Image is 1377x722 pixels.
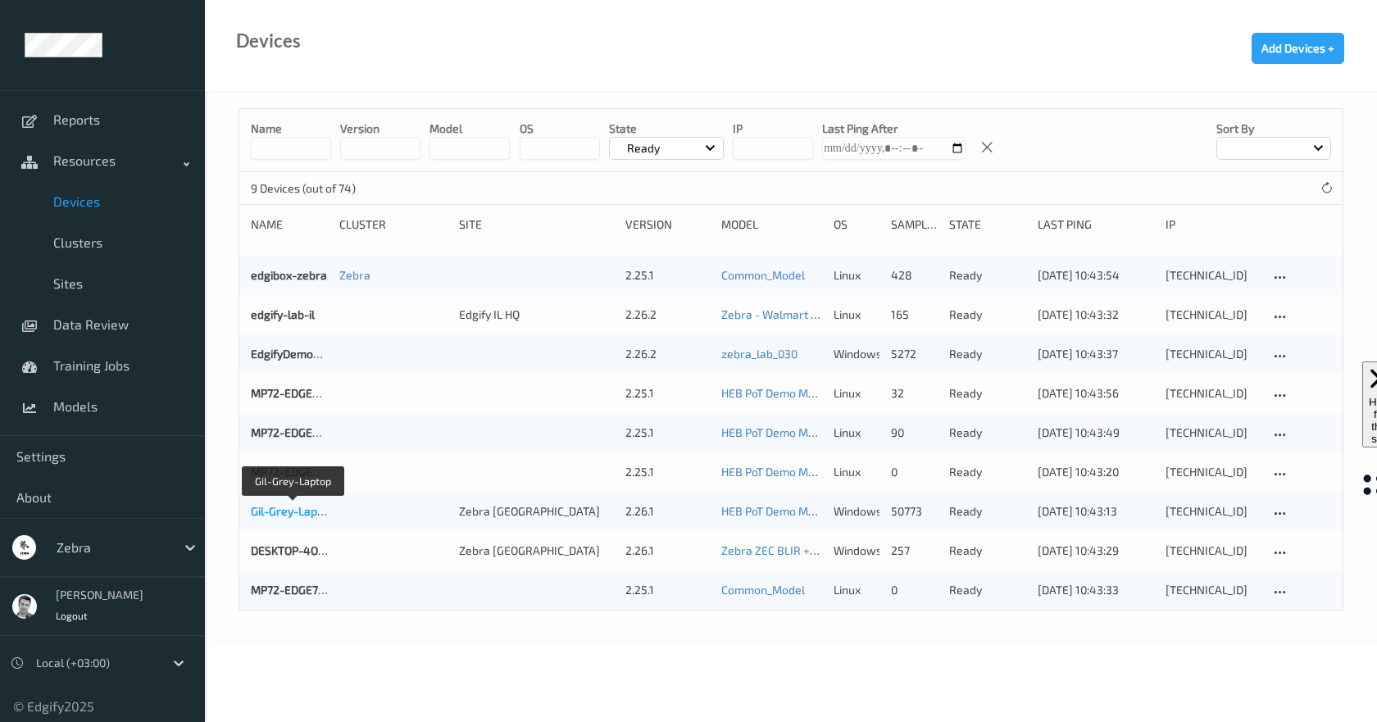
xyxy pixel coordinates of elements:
[251,120,331,137] p: Name
[721,386,831,400] a: HEB PoT Demo Model
[891,216,938,233] div: Samples
[949,267,1026,284] p: ready
[949,385,1026,402] p: ready
[1038,464,1153,480] div: [DATE] 10:43:20
[1166,543,1258,559] div: [TECHNICAL_ID]
[625,503,711,520] div: 2.26.1
[721,465,831,479] a: HEB PoT Demo Model
[251,465,339,479] a: MP72-EDGE6538
[251,307,315,321] a: edgify-lab-il
[1166,464,1258,480] div: [TECHNICAL_ID]
[891,267,938,284] div: 428
[721,347,798,361] a: zebra_lab_030
[1166,385,1258,402] div: [TECHNICAL_ID]
[1252,33,1344,64] button: Add Devices +
[1166,582,1258,598] div: [TECHNICAL_ID]
[1166,503,1258,520] div: [TECHNICAL_ID]
[429,120,510,137] p: model
[251,504,334,518] a: Gil-Grey-Laptop
[625,346,711,362] div: 2.26.2
[949,582,1026,598] p: ready
[625,582,711,598] div: 2.25.1
[251,216,328,233] div: Name
[891,385,938,402] div: 32
[834,307,880,323] p: linux
[340,120,420,137] p: version
[733,120,813,137] p: IP
[251,180,374,197] p: 9 Devices (out of 74)
[949,216,1026,233] div: State
[1166,346,1258,362] div: [TECHNICAL_ID]
[625,464,711,480] div: 2.25.1
[891,307,938,323] div: 165
[459,216,613,233] div: Site
[834,464,880,480] p: linux
[949,543,1026,559] p: ready
[625,543,711,559] div: 2.26.1
[891,346,938,362] div: 5272
[459,503,613,520] div: Zebra [GEOGRAPHIC_DATA]
[1038,503,1153,520] div: [DATE] 10:43:13
[1166,307,1258,323] div: [TECHNICAL_ID]
[625,425,711,441] div: 2.25.1
[621,140,666,157] p: Ready
[721,268,805,282] a: Common_Model
[1038,216,1153,233] div: Last Ping
[949,307,1026,323] p: ready
[1166,267,1258,284] div: [TECHNICAL_ID]
[891,503,938,520] div: 50773
[949,464,1026,480] p: ready
[891,425,938,441] div: 90
[625,267,711,284] div: 2.25.1
[339,216,448,233] div: Cluster
[822,120,966,137] p: Last Ping After
[459,307,613,323] div: Edgify IL HQ
[721,504,831,518] a: HEB PoT Demo Model
[625,216,711,233] div: version
[251,347,364,361] a: EdgifyDemoZebraZEC
[1166,216,1258,233] div: ip
[721,307,1024,321] a: Zebra - Walmart CAM demo [DATE] [DATE] 2013 Auto Save
[1038,582,1153,598] div: [DATE] 10:43:33
[1038,346,1153,362] div: [DATE] 10:43:37
[1038,543,1153,559] div: [DATE] 10:43:29
[251,268,327,282] a: edgibox-zebra
[834,385,880,402] p: linux
[459,543,613,559] div: Zebra [GEOGRAPHIC_DATA]
[949,346,1026,362] p: ready
[1038,425,1153,441] div: [DATE] 10:43:49
[251,425,337,439] a: MP72-EDGE672c
[1166,425,1258,441] div: [TECHNICAL_ID]
[834,503,880,520] p: windows
[834,543,880,559] p: windows
[834,425,880,441] p: linux
[891,543,938,559] div: 257
[251,543,344,557] a: DESKTOP-4OLII6R
[520,120,600,137] p: OS
[834,346,880,362] p: windows
[891,464,938,480] div: 0
[1038,385,1153,402] div: [DATE] 10:43:56
[721,216,822,233] div: Model
[721,543,1079,557] a: Zebra ZEC BLIR + LP Model 05082025 3 epoch [DATE] 0957 Auto Save
[251,386,337,400] a: MP72-EDGE43c1
[251,583,339,597] a: MP72-EDGE7869
[891,582,938,598] div: 0
[625,307,711,323] div: 2.26.2
[834,216,880,233] div: OS
[339,268,370,282] a: Zebra
[1216,120,1331,137] p: Sort by
[236,33,301,49] div: Devices
[834,582,880,598] p: linux
[1038,267,1153,284] div: [DATE] 10:43:54
[721,583,805,597] a: Common_Model
[949,425,1026,441] p: ready
[1038,307,1153,323] div: [DATE] 10:43:32
[721,425,831,439] a: HEB PoT Demo Model
[625,385,711,402] div: 2.25.1
[949,503,1026,520] p: ready
[834,267,880,284] p: linux
[609,120,724,137] p: State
